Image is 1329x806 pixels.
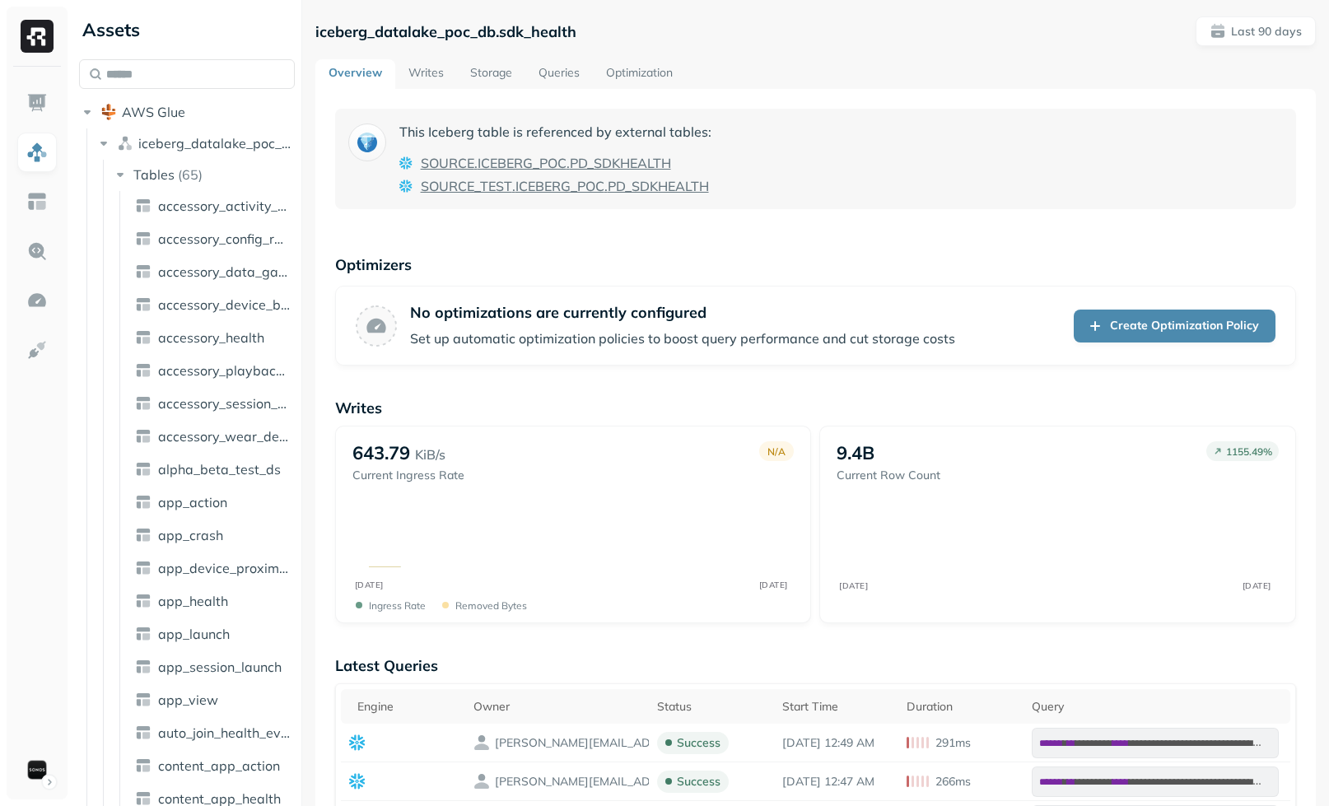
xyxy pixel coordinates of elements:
p: Current Ingress Rate [352,468,464,483]
img: Sonos [26,758,49,781]
img: namespace [117,135,133,151]
span: app_health [158,593,228,609]
tspan: [DATE] [354,580,383,590]
span: app_device_proximity [158,560,291,576]
div: Query [1032,697,1282,716]
div: Assets [79,16,295,43]
a: SOURCE.ICEBERG_POC.PD_SDKHEALTH [421,153,671,173]
img: table [135,296,152,313]
img: Asset Explorer [26,191,48,212]
p: ( 65 ) [178,166,203,183]
span: accessory_playback_time [158,362,291,379]
a: app_session_launch [128,654,297,680]
span: Tables [133,166,175,183]
span: accessory_session_report [158,395,291,412]
p: KiB/s [415,445,445,464]
span: . [567,153,570,173]
div: Owner [473,697,641,716]
tspan: [DATE] [758,580,787,590]
span: app_launch [158,626,230,642]
a: content_app_action [128,752,297,779]
p: Set up automatic optimization policies to boost query performance and cut storage costs [410,328,955,348]
a: alpha_beta_test_ds [128,456,297,482]
a: accessory_health [128,324,297,351]
a: app_view [128,687,297,713]
a: accessory_session_report [128,390,297,417]
a: accessory_config_report [128,226,297,252]
span: AWS Glue [122,104,185,120]
img: Optimization [26,290,48,311]
p: iceberg_datalake_poc_db.sdk_health [315,22,576,41]
a: accessory_wear_detection [128,423,297,450]
img: Query Explorer [26,240,48,262]
button: Tables(65) [112,161,296,188]
img: table [135,560,152,576]
a: accessory_data_gap_report [128,259,297,285]
img: Assets [26,142,48,163]
img: table [135,395,152,412]
a: Storage [457,59,525,89]
div: Start Time [782,697,891,716]
img: table [135,329,152,346]
span: SOURCE_TEST [421,176,512,196]
a: app_health [128,588,297,614]
span: SOURCE [421,153,474,173]
p: success [677,735,720,751]
p: This Iceberg table is referenced by external tables: [399,122,711,142]
p: HIMANSHU.RAMCHANDANI@SONOS.COM [495,735,660,751]
img: table [135,626,152,642]
p: success [677,774,720,790]
p: Optimizers [335,255,1296,274]
a: accessory_activity_report [128,193,297,219]
div: Duration [907,697,1015,716]
a: app_device_proximity [128,555,297,581]
span: PD_SDKHEALTH [608,176,709,196]
a: Writes [395,59,457,89]
span: app_crash [158,527,223,543]
p: Current Row Count [837,468,940,483]
img: table [135,263,152,280]
img: table [135,692,152,708]
p: Oct 7, 2025 12:47 AM [782,774,891,790]
p: 643.79 [352,441,410,464]
tspan: [DATE] [1243,580,1271,590]
img: table [135,461,152,478]
span: ICEBERG_POC [515,176,604,196]
span: accessory_activity_report [158,198,291,214]
a: auto_join_health_event [128,720,297,746]
span: app_action [158,494,227,510]
p: Oct 7, 2025 12:49 AM [782,735,891,751]
p: 1155.49 % [1226,445,1272,458]
span: accessory_wear_detection [158,428,291,445]
a: accessory_device_button [128,291,297,318]
span: iceberg_datalake_poc_db [138,135,296,151]
a: SOURCE_TEST.ICEBERG_POC.PD_SDKHEALTH [421,176,709,196]
span: accessory_data_gap_report [158,263,291,280]
img: Integrations [26,339,48,361]
span: PD_SDKHEALTH [570,153,671,173]
span: auto_join_health_event [158,724,291,741]
a: Optimization [593,59,686,89]
img: root [100,104,117,120]
p: Ingress Rate [369,599,426,612]
img: table [135,362,152,379]
p: 9.4B [837,441,874,464]
span: . [604,176,608,196]
span: accessory_config_report [158,231,291,247]
a: accessory_playback_time [128,357,297,384]
a: app_crash [128,522,297,548]
span: app_session_launch [158,659,282,675]
span: . [474,153,478,173]
span: alpha_beta_test_ds [158,461,281,478]
span: content_app_action [158,757,280,774]
img: table [135,198,152,214]
button: AWS Glue [79,99,295,125]
p: N/A [767,445,786,458]
img: table [135,494,152,510]
p: 291ms [935,735,971,751]
p: Latest Queries [335,656,1296,675]
button: iceberg_datalake_poc_db [96,130,296,156]
span: accessory_health [158,329,264,346]
img: table [135,527,152,543]
p: 266ms [935,774,971,790]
